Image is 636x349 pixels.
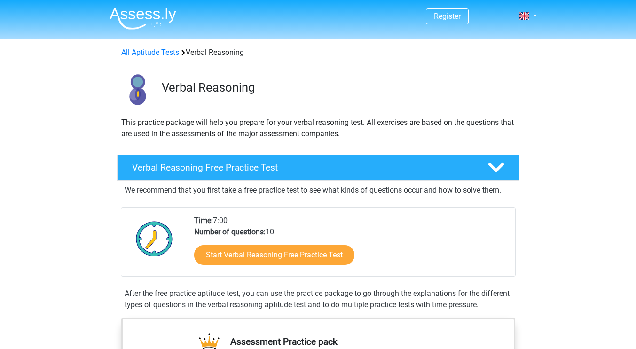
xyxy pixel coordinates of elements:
a: Register [434,12,461,21]
b: Number of questions: [194,227,266,236]
img: verbal reasoning [118,70,157,109]
a: Start Verbal Reasoning Free Practice Test [194,245,354,265]
p: This practice package will help you prepare for your verbal reasoning test. All exercises are bas... [121,117,515,140]
div: 7:00 10 [187,215,515,276]
h4: Verbal Reasoning Free Practice Test [132,162,472,173]
img: Clock [131,215,178,262]
b: Time: [194,216,213,225]
a: Verbal Reasoning Free Practice Test [113,155,523,181]
a: All Aptitude Tests [121,48,179,57]
div: Verbal Reasoning [118,47,519,58]
p: We recommend that you first take a free practice test to see what kinds of questions occur and ho... [125,185,512,196]
h3: Verbal Reasoning [162,80,512,95]
img: Assessly [110,8,176,30]
div: After the free practice aptitude test, you can use the practice package to go through the explana... [121,288,516,310]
